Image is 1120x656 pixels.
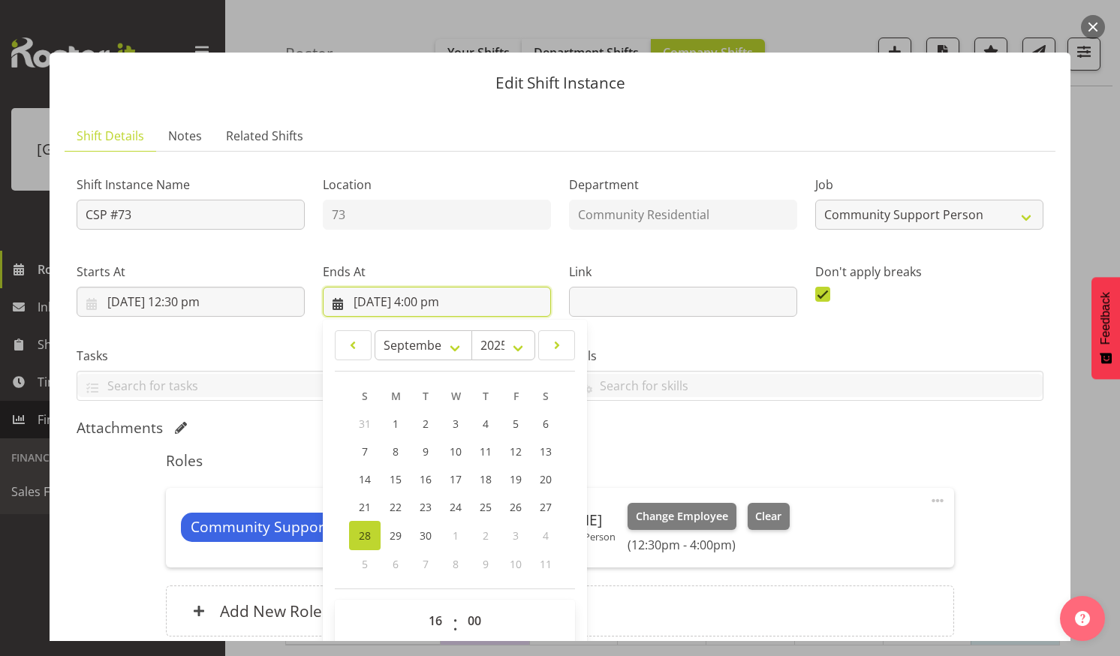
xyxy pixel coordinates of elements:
[411,493,441,521] a: 23
[755,508,781,525] span: Clear
[191,516,381,538] span: Community Support Person
[483,528,489,543] span: 2
[569,347,1043,365] label: Skills
[501,465,531,493] a: 19
[453,417,459,431] span: 3
[441,410,471,438] a: 3
[362,444,368,459] span: 7
[471,493,501,521] a: 25
[480,444,492,459] span: 11
[450,500,462,514] span: 24
[168,127,202,145] span: Notes
[323,287,551,317] input: Click to select...
[359,528,371,543] span: 28
[77,176,305,194] label: Shift Instance Name
[540,472,552,486] span: 20
[1091,277,1120,379] button: Feedback - Show survey
[450,444,462,459] span: 10
[411,465,441,493] a: 16
[393,417,399,431] span: 1
[420,472,432,486] span: 16
[1075,611,1090,626] img: help-xxl-2.png
[423,389,429,403] span: T
[65,75,1055,91] p: Edit Shift Instance
[349,438,381,465] a: 7
[393,557,399,571] span: 6
[483,389,489,403] span: T
[636,508,728,525] span: Change Employee
[323,263,551,281] label: Ends At
[510,472,522,486] span: 19
[510,444,522,459] span: 12
[531,493,561,521] a: 27
[411,438,441,465] a: 9
[510,500,522,514] span: 26
[480,500,492,514] span: 25
[349,465,381,493] a: 14
[450,472,462,486] span: 17
[220,601,322,621] h6: Add New Role
[453,557,459,571] span: 8
[451,389,461,403] span: W
[381,493,411,521] a: 22
[815,263,1043,281] label: Don't apply breaks
[815,176,1043,194] label: Job
[349,493,381,521] a: 21
[543,389,549,403] span: S
[501,410,531,438] a: 5
[471,465,501,493] a: 18
[423,417,429,431] span: 2
[569,263,797,281] label: Link
[628,537,790,552] h6: (12:30pm - 4:00pm)
[471,438,501,465] a: 11
[471,410,501,438] a: 4
[381,521,411,550] a: 29
[166,452,953,470] h5: Roles
[420,500,432,514] span: 23
[381,438,411,465] a: 8
[423,557,429,571] span: 7
[77,127,144,145] span: Shift Details
[1099,292,1112,345] span: Feedback
[391,389,401,403] span: M
[390,528,402,543] span: 29
[77,287,305,317] input: Click to select...
[748,503,790,530] button: Clear
[77,374,550,397] input: Search for tasks
[453,528,459,543] span: 1
[531,410,561,438] a: 6
[513,389,519,403] span: F
[531,438,561,465] a: 13
[411,410,441,438] a: 2
[390,472,402,486] span: 15
[77,347,551,365] label: Tasks
[359,417,371,431] span: 31
[420,528,432,543] span: 30
[359,500,371,514] span: 21
[441,465,471,493] a: 17
[381,465,411,493] a: 15
[441,438,471,465] a: 10
[513,417,519,431] span: 5
[359,472,371,486] span: 14
[423,444,429,459] span: 9
[453,606,458,643] span: :
[77,419,163,437] h5: Attachments
[628,503,736,530] button: Change Employee
[323,176,551,194] label: Location
[441,493,471,521] a: 24
[501,493,531,521] a: 26
[77,200,305,230] input: Shift Instance Name
[540,557,552,571] span: 11
[513,528,519,543] span: 3
[480,472,492,486] span: 18
[349,521,381,550] a: 28
[570,374,1043,397] input: Search for skills
[483,557,489,571] span: 9
[393,444,399,459] span: 8
[569,176,797,194] label: Department
[483,417,489,431] span: 4
[543,528,549,543] span: 4
[390,500,402,514] span: 22
[501,438,531,465] a: 12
